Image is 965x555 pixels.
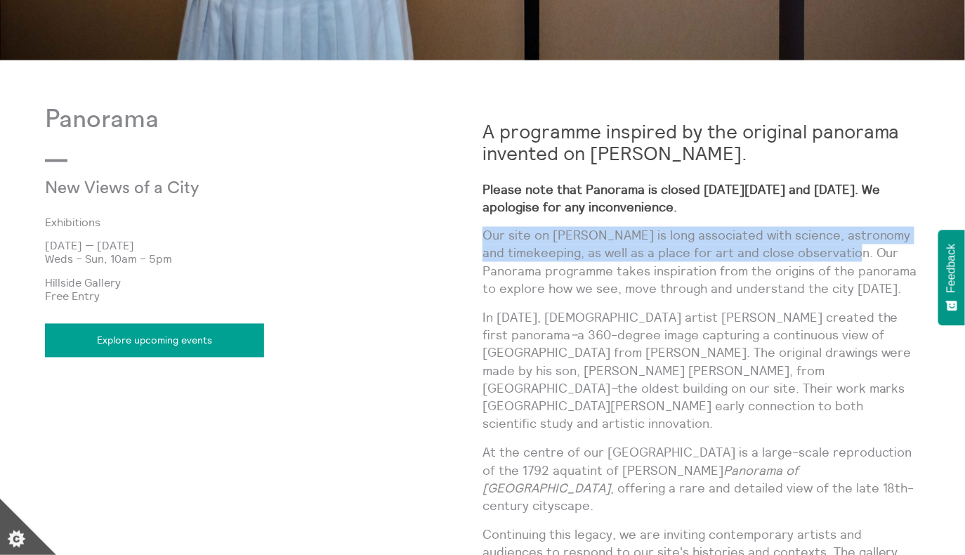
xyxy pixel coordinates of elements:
[482,444,920,515] p: At the centre of our [GEOGRAPHIC_DATA] is a large-scale reproduction of the 1792 aquatint of [PER...
[938,230,965,325] button: Feedback - Show survey
[45,105,482,134] p: Panorama
[610,381,617,397] em: –
[482,119,900,165] strong: A programme inspired by the original panorama invented on [PERSON_NAME].
[570,327,577,344] em: –
[45,253,482,266] p: Weds – Sun, 10am – 5pm
[45,240,482,252] p: [DATE] — [DATE]
[45,216,460,228] a: Exhibitions
[482,463,799,497] em: Panorama of [GEOGRAPHIC_DATA]
[45,277,482,289] p: Hillside Gallery
[45,324,264,358] a: Explore upcoming events
[482,181,880,215] strong: Please note that Panorama is closed [DATE][DATE] and [DATE]. We apologise for any inconvenience.
[45,290,482,303] p: Free Entry
[482,227,920,298] p: Our site on [PERSON_NAME] is long associated with science, astronomy and timekeeping, as well as ...
[45,179,336,199] p: New Views of a City
[482,309,920,433] p: In [DATE], [DEMOGRAPHIC_DATA] artist [PERSON_NAME] created the first panorama a 360-degree image ...
[945,244,958,293] span: Feedback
